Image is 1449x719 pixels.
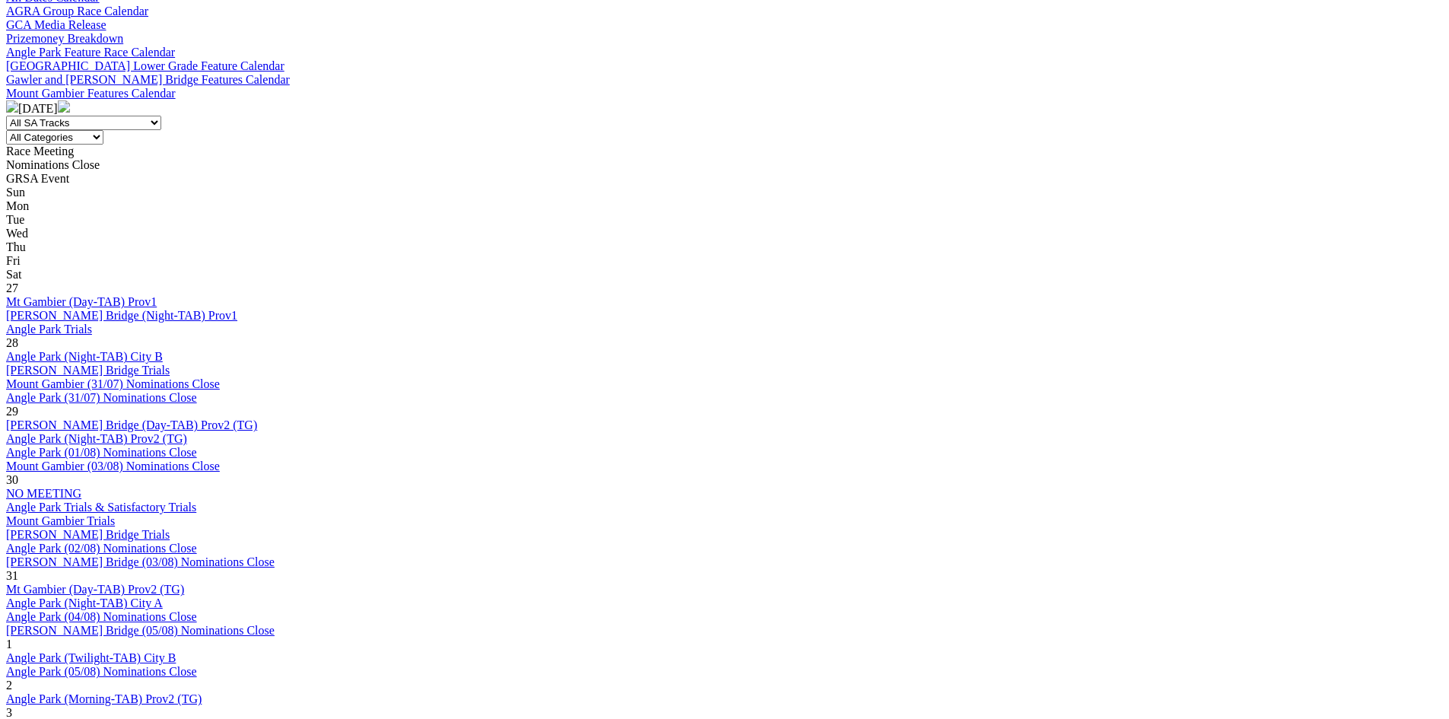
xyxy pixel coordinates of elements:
[6,569,18,582] span: 31
[6,213,1443,227] div: Tue
[6,309,237,322] a: [PERSON_NAME] Bridge (Night-TAB) Prov1
[6,268,1443,282] div: Sat
[6,59,284,72] a: [GEOGRAPHIC_DATA] Lower Grade Feature Calendar
[6,583,184,596] a: Mt Gambier (Day-TAB) Prov2 (TG)
[6,665,197,678] a: Angle Park (05/08) Nominations Close
[6,446,197,459] a: Angle Park (01/08) Nominations Close
[6,186,1443,199] div: Sun
[6,555,275,568] a: [PERSON_NAME] Bridge (03/08) Nominations Close
[6,364,170,377] a: [PERSON_NAME] Bridge Trials
[6,473,18,486] span: 30
[6,73,290,86] a: Gawler and [PERSON_NAME] Bridge Features Calendar
[6,227,1443,240] div: Wed
[6,460,220,472] a: Mount Gambier (03/08) Nominations Close
[6,172,1443,186] div: GRSA Event
[6,46,175,59] a: Angle Park Feature Race Calendar
[6,100,18,113] img: chevron-left-pager-white.svg
[6,282,18,294] span: 27
[6,432,187,445] a: Angle Park (Night-TAB) Prov2 (TG)
[6,542,197,555] a: Angle Park (02/08) Nominations Close
[6,240,1443,254] div: Thu
[6,391,197,404] a: Angle Park (31/07) Nominations Close
[6,679,12,692] span: 2
[6,158,1443,172] div: Nominations Close
[6,514,115,527] a: Mount Gambier Trials
[6,254,1443,268] div: Fri
[6,624,275,637] a: [PERSON_NAME] Bridge (05/08) Nominations Close
[6,18,106,31] a: GCA Media Release
[6,377,220,390] a: Mount Gambier (31/07) Nominations Close
[6,610,197,623] a: Angle Park (04/08) Nominations Close
[6,32,123,45] a: Prizemoney Breakdown
[6,528,170,541] a: [PERSON_NAME] Bridge Trials
[6,199,1443,213] div: Mon
[6,350,163,363] a: Angle Park (Night-TAB) City B
[6,87,176,100] a: Mount Gambier Features Calendar
[6,295,157,308] a: Mt Gambier (Day-TAB) Prov1
[6,145,1443,158] div: Race Meeting
[58,100,70,113] img: chevron-right-pager-white.svg
[6,405,18,418] span: 29
[6,706,12,719] span: 3
[6,638,12,651] span: 1
[6,323,92,336] a: Angle Park Trials
[6,692,202,705] a: Angle Park (Morning-TAB) Prov2 (TG)
[6,501,196,514] a: Angle Park Trials & Satisfactory Trials
[6,5,148,17] a: AGRA Group Race Calendar
[6,487,81,500] a: NO MEETING
[6,100,1443,116] div: [DATE]
[6,651,176,664] a: Angle Park (Twilight-TAB) City B
[6,597,163,609] a: Angle Park (Night-TAB) City A
[6,336,18,349] span: 28
[6,418,257,431] a: [PERSON_NAME] Bridge (Day-TAB) Prov2 (TG)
